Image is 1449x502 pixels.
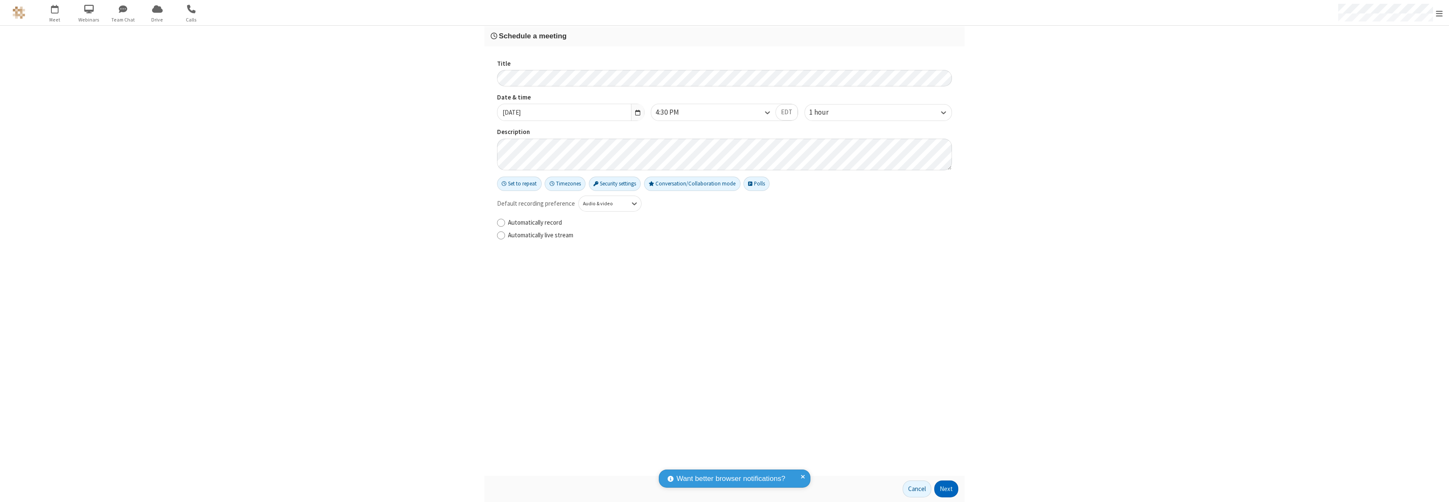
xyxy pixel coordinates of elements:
div: 4:30 PM [655,107,693,118]
button: Polls [743,177,770,191]
div: 1 hour [809,107,843,118]
iframe: Chat [1428,480,1443,496]
button: Cancel [903,481,931,497]
img: QA Selenium DO NOT DELETE OR CHANGE [13,6,25,19]
span: Drive [142,16,173,24]
button: Next [934,481,958,497]
button: Timezones [545,177,585,191]
span: Meet [39,16,71,24]
span: Webinars [73,16,105,24]
label: Title [497,59,952,69]
span: Team Chat [107,16,139,24]
button: Set to repeat [497,177,542,191]
button: Security settings [589,177,641,191]
label: Automatically live stream [508,231,952,240]
span: Calls [176,16,207,24]
label: Date & time [497,93,644,102]
div: Audio & video [583,200,623,207]
span: Default recording preference [497,199,575,209]
label: Automatically record [508,218,952,228]
span: Schedule a meeting [499,32,567,40]
span: Want better browser notifications? [676,473,785,484]
button: EDT [775,104,798,121]
label: Description [497,127,952,137]
button: Conversation/Collaboration mode [644,177,741,191]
